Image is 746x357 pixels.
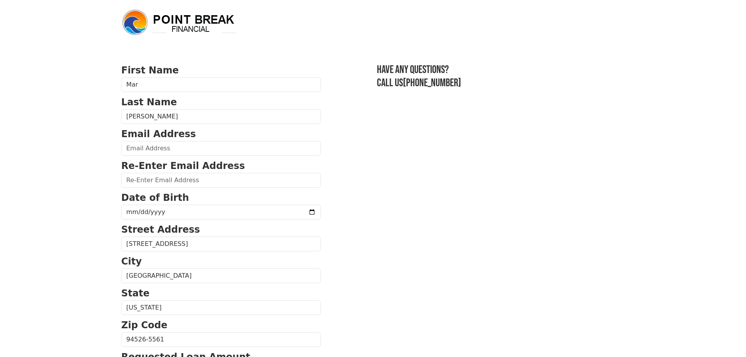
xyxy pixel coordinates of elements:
input: Re-Enter Email Address [121,173,321,188]
input: Last Name [121,109,321,124]
img: logo.png [121,9,238,37]
strong: First Name [121,65,179,76]
h3: Call us [377,77,625,90]
input: Street Address [121,237,321,251]
strong: Zip Code [121,320,167,331]
h3: Have any questions? [377,63,625,77]
strong: Re-Enter Email Address [121,160,245,171]
a: [PHONE_NUMBER] [403,77,461,89]
strong: City [121,256,142,267]
strong: State [121,288,150,299]
input: First Name [121,77,321,92]
strong: Email Address [121,129,196,139]
input: Zip Code [121,332,321,347]
strong: Date of Birth [121,192,189,203]
input: City [121,268,321,283]
input: Email Address [121,141,321,156]
strong: Last Name [121,97,177,108]
strong: Street Address [121,224,200,235]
